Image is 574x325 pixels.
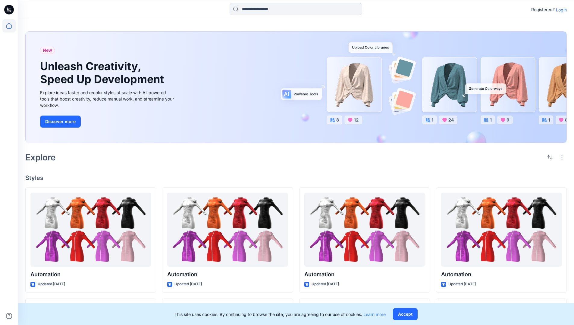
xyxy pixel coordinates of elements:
[38,281,65,287] p: Updated [DATE]
[174,281,202,287] p: Updated [DATE]
[393,308,418,320] button: Accept
[312,281,339,287] p: Updated [DATE]
[43,47,52,54] span: New
[30,193,151,267] a: Automation
[40,60,167,86] h1: Unleash Creativity, Speed Up Development
[167,193,288,267] a: Automation
[441,270,562,279] p: Automation
[40,116,176,128] a: Discover more
[167,270,288,279] p: Automation
[174,311,386,317] p: This site uses cookies. By continuing to browse the site, you are agreeing to our use of cookies.
[448,281,476,287] p: Updated [DATE]
[556,7,567,13] p: Login
[30,270,151,279] p: Automation
[40,116,81,128] button: Discover more
[25,174,567,181] h4: Styles
[25,153,56,162] h2: Explore
[363,312,386,317] a: Learn more
[304,193,425,267] a: Automation
[441,193,562,267] a: Automation
[40,89,176,108] div: Explore ideas faster and recolor styles at scale with AI-powered tools that boost creativity, red...
[531,6,555,13] p: Registered?
[304,270,425,279] p: Automation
